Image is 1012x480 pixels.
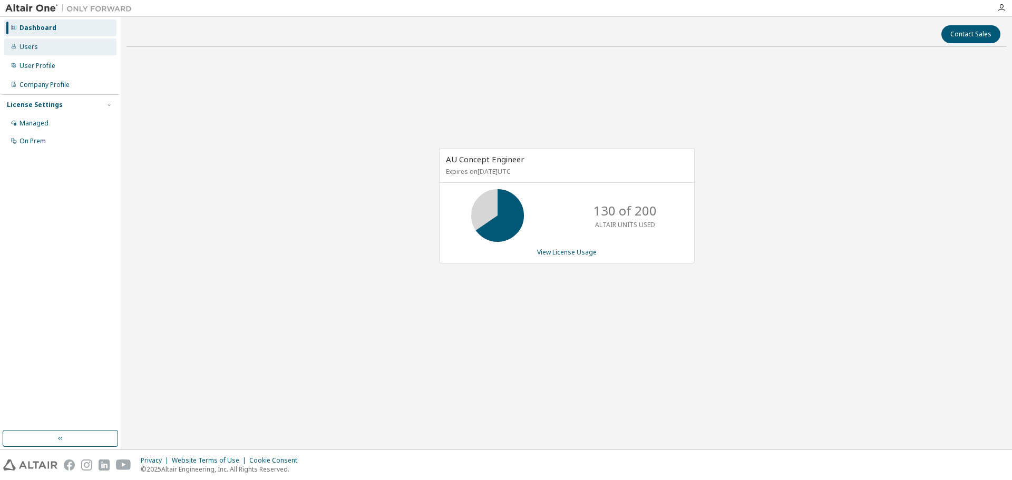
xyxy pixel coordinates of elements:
[99,459,110,471] img: linkedin.svg
[941,25,1000,43] button: Contact Sales
[7,101,63,109] div: License Settings
[537,248,597,257] a: View License Usage
[446,167,685,176] p: Expires on [DATE] UTC
[20,24,56,32] div: Dashboard
[141,456,172,465] div: Privacy
[593,202,657,220] p: 130 of 200
[81,459,92,471] img: instagram.svg
[116,459,131,471] img: youtube.svg
[141,465,304,474] p: © 2025 Altair Engineering, Inc. All Rights Reserved.
[20,119,48,128] div: Managed
[3,459,57,471] img: altair_logo.svg
[595,220,655,229] p: ALTAIR UNITS USED
[64,459,75,471] img: facebook.svg
[20,43,38,51] div: Users
[20,62,55,70] div: User Profile
[249,456,304,465] div: Cookie Consent
[20,137,46,145] div: On Prem
[20,81,70,89] div: Company Profile
[172,456,249,465] div: Website Terms of Use
[446,154,524,164] span: AU Concept Engineer
[5,3,137,14] img: Altair One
